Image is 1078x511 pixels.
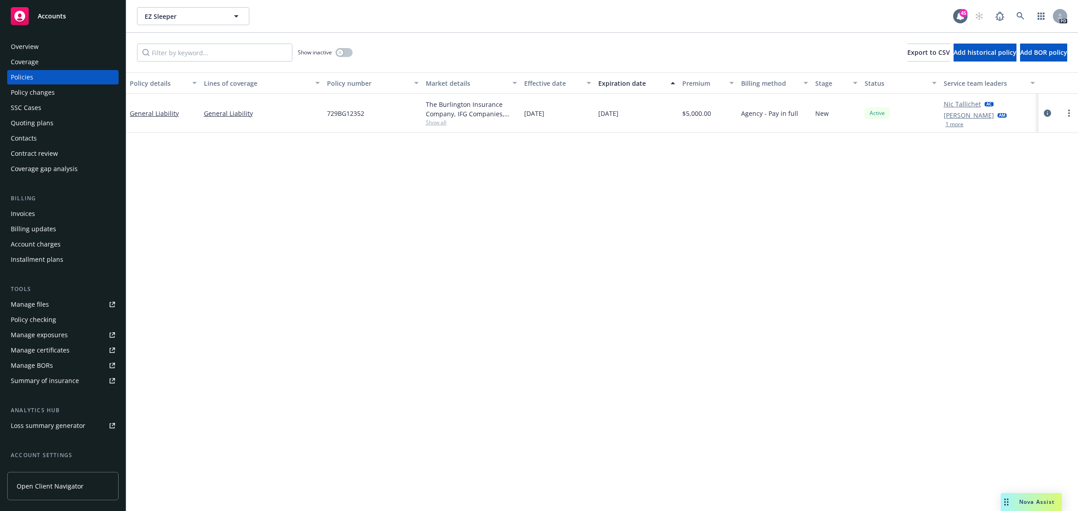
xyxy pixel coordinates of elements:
[7,40,119,54] a: Overview
[7,194,119,203] div: Billing
[1020,48,1067,57] span: Add BOR policy
[868,109,886,117] span: Active
[940,72,1039,94] button: Service team leaders
[130,109,179,118] a: General Liability
[954,48,1016,57] span: Add historical policy
[682,79,725,88] div: Premium
[679,72,738,94] button: Premium
[11,237,61,251] div: Account charges
[7,418,119,433] a: Loss summary generator
[11,358,53,373] div: Manage BORs
[11,374,79,388] div: Summary of insurance
[137,7,249,25] button: EZ Sleeper
[11,146,58,161] div: Contract review
[865,79,927,88] div: Status
[426,79,508,88] div: Market details
[200,72,323,94] button: Lines of coverage
[524,79,581,88] div: Effective date
[7,451,119,460] div: Account settings
[11,131,37,145] div: Contacts
[815,79,848,88] div: Stage
[959,9,968,17] div: 45
[1001,493,1012,511] div: Drag to move
[11,222,56,236] div: Billing updates
[944,110,994,120] a: [PERSON_NAME]
[11,463,49,478] div: Service team
[907,48,950,57] span: Export to CSV
[323,72,422,94] button: Policy number
[7,55,119,69] a: Coverage
[11,101,41,115] div: SSC Cases
[17,481,84,491] span: Open Client Navigator
[7,358,119,373] a: Manage BORs
[38,13,66,20] span: Accounts
[11,297,49,312] div: Manage files
[954,44,1016,62] button: Add historical policy
[11,70,33,84] div: Policies
[1064,108,1074,119] a: more
[7,207,119,221] a: Invoices
[130,79,187,88] div: Policy details
[11,313,56,327] div: Policy checking
[1032,7,1050,25] a: Switch app
[11,162,78,176] div: Coverage gap analysis
[327,79,409,88] div: Policy number
[137,44,292,62] input: Filter by keyword...
[7,406,119,415] div: Analytics hub
[907,44,950,62] button: Export to CSV
[7,328,119,342] a: Manage exposures
[1042,108,1053,119] a: circleInformation
[7,162,119,176] a: Coverage gap analysis
[861,72,940,94] button: Status
[598,79,665,88] div: Expiration date
[7,4,119,29] a: Accounts
[7,101,119,115] a: SSC Cases
[11,85,55,100] div: Policy changes
[1020,44,1067,62] button: Add BOR policy
[1019,498,1055,506] span: Nova Assist
[595,72,679,94] button: Expiration date
[945,122,963,127] button: 1 more
[11,343,70,357] div: Manage certificates
[7,374,119,388] a: Summary of insurance
[7,222,119,236] a: Billing updates
[970,7,988,25] a: Start snowing
[7,70,119,84] a: Policies
[11,207,35,221] div: Invoices
[741,109,798,118] span: Agency - Pay in full
[598,109,619,118] span: [DATE]
[7,297,119,312] a: Manage files
[524,109,544,118] span: [DATE]
[741,79,798,88] div: Billing method
[422,72,521,94] button: Market details
[145,12,222,21] span: EZ Sleeper
[7,313,119,327] a: Policy checking
[815,109,829,118] span: New
[7,252,119,267] a: Installment plans
[944,79,1025,88] div: Service team leaders
[204,79,310,88] div: Lines of coverage
[7,463,119,478] a: Service team
[327,109,364,118] span: 729BG12352
[7,116,119,130] a: Quoting plans
[11,116,53,130] div: Quoting plans
[11,40,39,54] div: Overview
[426,100,517,119] div: The Burlington Insurance Company, IFG Companies, Amwins
[7,85,119,100] a: Policy changes
[7,237,119,251] a: Account charges
[7,146,119,161] a: Contract review
[11,252,63,267] div: Installment plans
[521,72,595,94] button: Effective date
[682,109,711,118] span: $5,000.00
[126,72,200,94] button: Policy details
[11,418,85,433] div: Loss summary generator
[204,109,320,118] a: General Liability
[298,48,332,56] span: Show inactive
[11,328,68,342] div: Manage exposures
[738,72,812,94] button: Billing method
[1012,7,1029,25] a: Search
[812,72,861,94] button: Stage
[944,99,981,109] a: Nic Tallichet
[7,343,119,357] a: Manage certificates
